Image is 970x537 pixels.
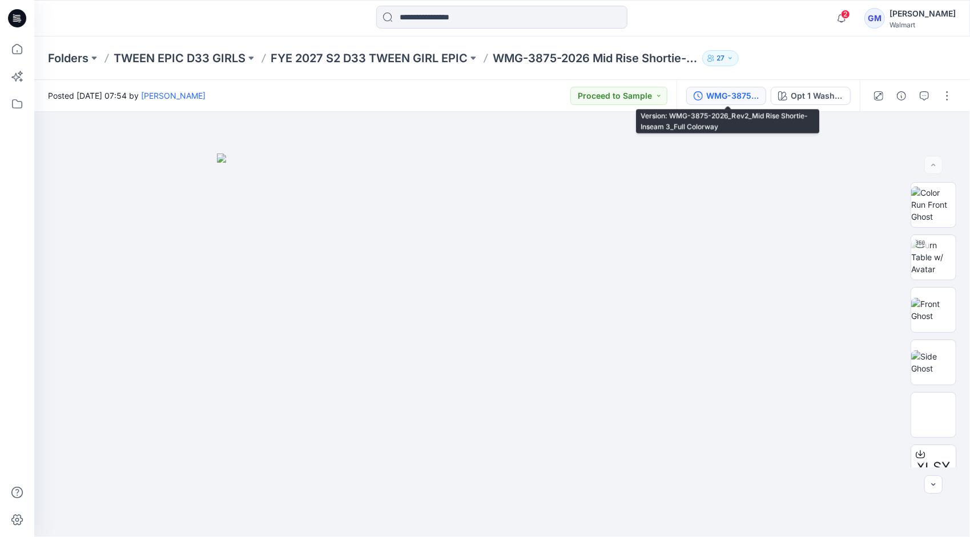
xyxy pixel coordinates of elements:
span: XLSX [917,457,951,478]
img: Back Ghost [911,403,956,427]
img: Front Ghost [911,298,956,322]
button: Details [892,87,911,105]
img: Color Run Front Ghost [911,187,956,223]
a: [PERSON_NAME] [141,91,206,100]
a: Folders [48,50,88,66]
div: Walmart [889,21,956,29]
a: TWEEN EPIC D33 GIRLS [114,50,245,66]
button: WMG-3875-2026_Rev2_Mid Rise Shortie-Inseam 3_Full Colorway [686,87,766,105]
div: Opt 1 Washed Black [791,90,843,102]
div: WMG-3875-2026_Rev2_Mid Rise Shortie-Inseam 3_Full Colorway [706,90,759,102]
p: WMG-3875-2026 Mid Rise Shortie-Inseam 3 [493,50,698,66]
p: 27 [717,52,725,64]
button: 27 [702,50,739,66]
img: Turn Table w/ Avatar [911,239,956,275]
span: Posted [DATE] 07:54 by [48,90,206,102]
button: Opt 1 Washed Black [771,87,851,105]
div: [PERSON_NAME] [889,7,956,21]
img: Side Ghost [911,350,956,374]
div: GM [864,8,885,29]
span: 2 [841,10,850,19]
a: FYE 2027 S2 D33 TWEEN GIRL EPIC [271,50,468,66]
